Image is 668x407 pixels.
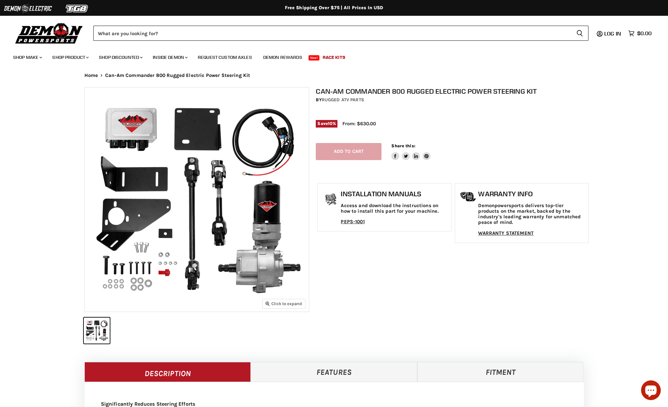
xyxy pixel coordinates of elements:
h1: Installation Manuals [341,190,448,198]
input: Search [93,26,571,41]
a: Log in [601,31,625,36]
a: Shop Product [47,51,93,64]
button: Click to expand [263,299,305,308]
span: From: $630.00 [342,121,376,127]
h1: Warranty Info [478,190,585,198]
form: Product [93,26,588,41]
a: $0.00 [625,29,655,38]
a: Inside Demon [148,51,192,64]
img: TGB Logo 2 [53,2,102,15]
span: 10 [328,121,333,126]
a: Demon Rewards [258,51,307,64]
a: Home [84,73,98,78]
span: Share this: [391,143,415,148]
p: Demonpowersports delivers top-tier products on the market, backed by the industry's leading warra... [478,203,585,226]
h1: Can-Am Commander 800 Rugged Electric Power Steering Kit [316,87,590,95]
button: IMAGE thumbnail [84,318,110,344]
aside: Share this: [391,143,430,160]
a: Shop Discounted [94,51,147,64]
ul: Main menu [8,48,650,64]
a: Description [84,362,251,382]
div: by [316,96,590,104]
a: Fitment [417,362,584,382]
img: Demon Electric Logo 2 [3,2,53,15]
img: Demon Powersports [13,21,85,45]
span: Log in [604,30,621,37]
img: install_manual-icon.png [323,192,339,208]
a: Request Custom Axles [193,51,257,64]
a: PEPS-1001 [341,219,364,225]
img: warranty-icon.png [460,192,476,202]
span: Click to expand [265,301,302,306]
p: Access and download the instructions on how to install this part for your machine. [341,203,448,214]
span: Can-Am Commander 800 Rugged Electric Power Steering Kit [105,73,250,78]
a: WARRANTY STATEMENT [478,230,534,236]
a: Race Kits [318,51,350,64]
inbox-online-store-chat: Shopify online store chat [639,380,663,402]
div: Free Shipping Over $75 | All Prices In USD [71,5,597,11]
img: IMAGE [85,87,309,312]
span: $0.00 [637,30,652,36]
a: Features [251,362,417,382]
a: Rugged ATV Parts [322,97,364,103]
a: Shop Make [8,51,46,64]
nav: Breadcrumbs [71,73,597,78]
button: Search [571,26,588,41]
span: Save % [316,120,337,127]
span: New! [309,55,320,60]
